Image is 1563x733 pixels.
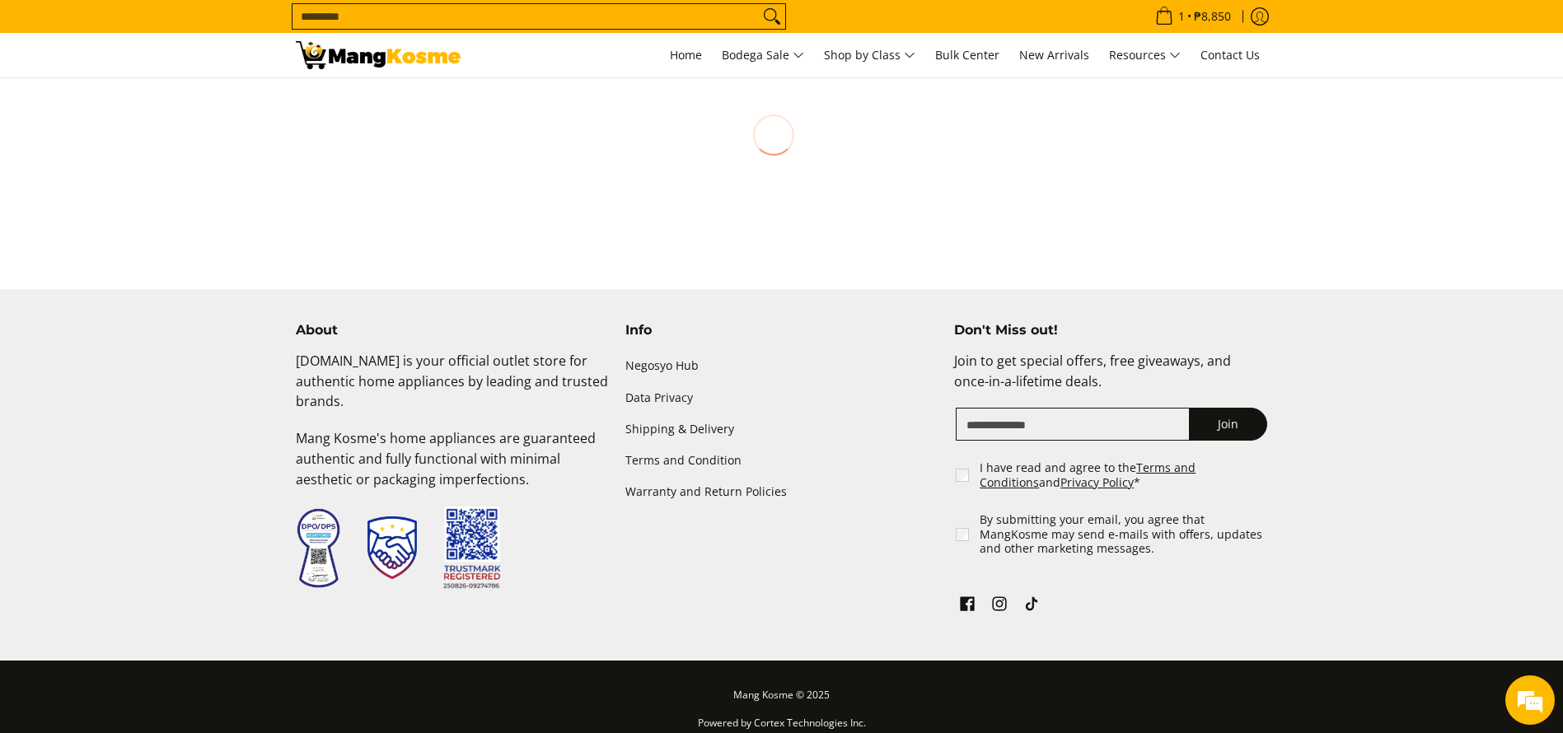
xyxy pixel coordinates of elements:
span: ₱8,850 [1191,11,1233,22]
a: See Mang Kosme on Instagram [988,592,1011,620]
a: Privacy Policy [1060,474,1134,490]
label: By submitting your email, you agree that MangKosme may send e-mails with offers, updates and othe... [980,512,1269,556]
a: Data Privacy [625,382,938,413]
span: Bodega Sale [722,45,804,66]
del: ₱24.99 [385,202,424,215]
a: Shop by Class [816,33,924,77]
a: New Arrivals [1011,33,1097,77]
a: Resources [1101,33,1189,77]
button: Search [759,4,785,29]
del: ₱24.99 [583,202,622,215]
div: Minimize live chat window [270,8,310,48]
span: Bulk Center [935,47,999,63]
a: See Mang Kosme on Facebook [956,592,979,620]
h5: Product title [494,171,657,188]
p: [DOMAIN_NAME] is your official outlet store for authentic home appliances by leading and trusted ... [296,351,609,428]
span: Resources [1109,45,1181,66]
span: Quick Shop [494,229,657,264]
label: I have read and agree to the and * [980,460,1269,489]
span: Shop by Class [824,45,915,66]
a: Bodega Sale [714,33,812,77]
h6: ₱19.99 | [297,200,460,217]
a: Terms and Conditions [980,460,1196,490]
h6: ₱19.99 | [494,200,657,217]
h5: Product title [297,171,460,188]
span: We're online! [96,208,227,374]
a: Warranty and Return Policies [625,476,938,507]
p: Mang Kosme's home appliances are guaranteed authentic and fully functional with minimal aesthetic... [296,428,609,506]
h4: Info [625,322,938,338]
img: Data Privacy Seal [296,507,341,589]
del: ₱24.99 [978,202,1018,215]
img: Condura Bottom Loading Water Dispenser l Mang Kosme [296,41,461,69]
a: Negosyo Hub [625,351,938,382]
textarea: Type your message and hit 'Enter' [8,450,314,507]
span: New Arrivals [1019,47,1089,63]
span: • [1150,7,1236,26]
p: Join to get special offers, free giveaways, and once-in-a-lifetime deals. [954,351,1267,409]
h4: About [296,322,609,338]
a: Contact Us [1192,33,1268,77]
a: Shipping & Delivery [625,413,938,445]
span: Quick Shop [692,229,855,264]
p: Mang Kosme © 2025 [296,685,1268,714]
h4: Don't Miss out! [954,322,1267,338]
span: Quick Shop [297,229,460,264]
span: Contact Us [1200,47,1260,63]
a: Terms and Condition [625,445,938,476]
span: Quick Shop [890,229,1053,264]
span: 1 [1176,11,1187,22]
h5: Product title [692,171,855,188]
a: Home [662,33,710,77]
img: Trustmark QR [443,507,501,590]
a: See Mang Kosme on TikTok [1020,592,1043,620]
nav: Main Menu [477,33,1268,77]
a: Bulk Center [927,33,1008,77]
button: Join [1189,408,1267,441]
del: ₱24.99 [780,202,820,215]
img: Trustmark Seal [367,516,417,579]
h6: ₱19.99 | [890,200,1053,217]
h5: Product title [890,171,1053,188]
div: Chat with us now [86,92,277,114]
h6: ₱19.99 | [692,200,855,217]
span: Home [670,47,702,63]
